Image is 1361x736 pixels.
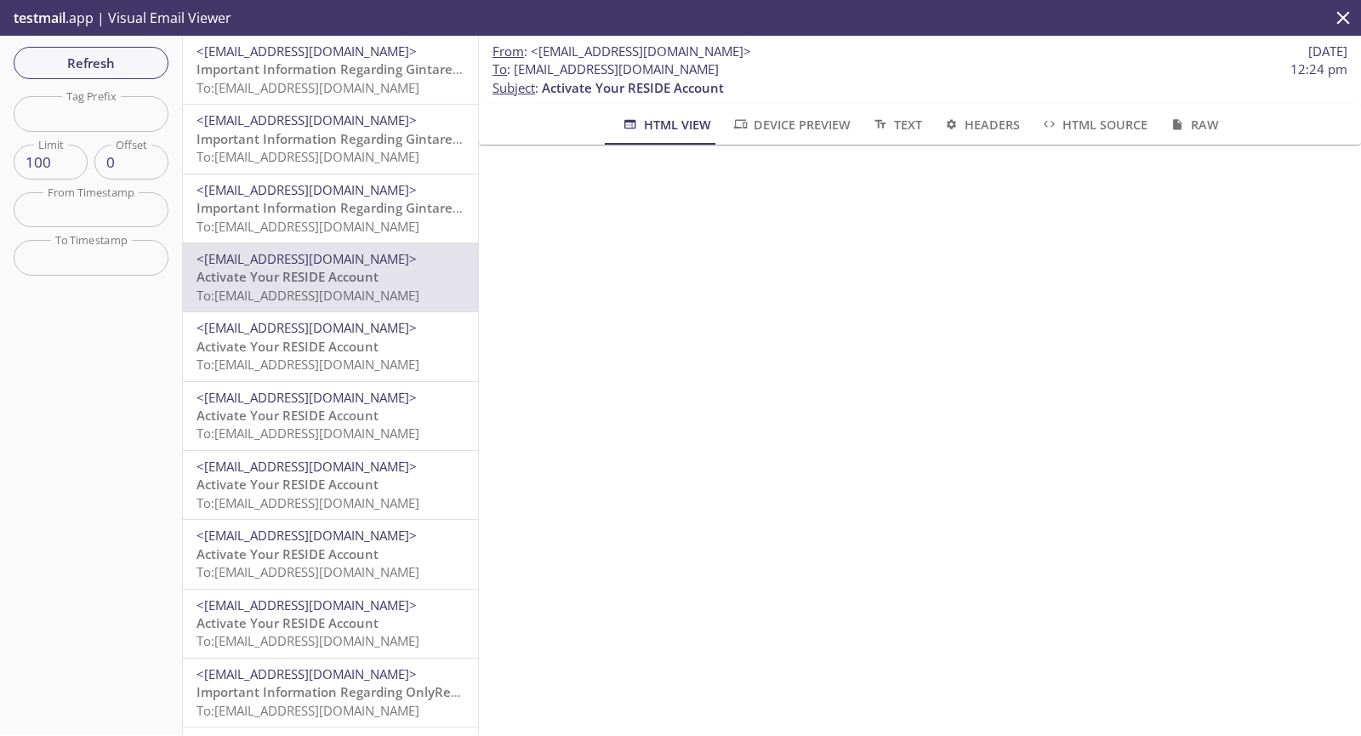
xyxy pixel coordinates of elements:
[196,407,379,424] span: Activate Your RESIDE Account
[183,312,478,380] div: <[EMAIL_ADDRESS][DOMAIN_NAME]>Activate Your RESIDE AccountTo:[EMAIL_ADDRESS][DOMAIN_NAME]
[493,79,535,96] span: Subject
[493,60,1347,97] p: :
[196,130,646,147] span: Important Information Regarding Gintare Test's Admission to ACME 2019
[196,545,379,562] span: Activate Your RESIDE Account
[196,596,417,613] span: <[EMAIL_ADDRESS][DOMAIN_NAME]>
[1168,114,1218,135] span: Raw
[196,268,379,285] span: Activate Your RESIDE Account
[942,114,1020,135] span: Headers
[196,287,419,304] span: To: [EMAIL_ADDRESS][DOMAIN_NAME]
[1290,60,1347,78] span: 12:24 pm
[196,79,419,96] span: To: [EMAIL_ADDRESS][DOMAIN_NAME]
[732,114,851,135] span: Device Preview
[196,199,646,216] span: Important Information Regarding Gintare Test's Admission to ACME 2019
[196,356,419,373] span: To: [EMAIL_ADDRESS][DOMAIN_NAME]
[621,114,710,135] span: HTML View
[196,563,419,580] span: To: [EMAIL_ADDRESS][DOMAIN_NAME]
[493,60,507,77] span: To
[493,43,751,60] span: :
[196,683,652,700] span: Important Information Regarding OnlyRep Test's Admission to ACME 2019
[196,111,417,128] span: <[EMAIL_ADDRESS][DOMAIN_NAME]>
[183,659,478,727] div: <[EMAIL_ADDRESS][DOMAIN_NAME]>Important Information Regarding OnlyRep Test's Admission to ACME 20...
[183,520,478,588] div: <[EMAIL_ADDRESS][DOMAIN_NAME]>Activate Your RESIDE AccountTo:[EMAIL_ADDRESS][DOMAIN_NAME]
[183,243,478,311] div: <[EMAIL_ADDRESS][DOMAIN_NAME]>Activate Your RESIDE AccountTo:[EMAIL_ADDRESS][DOMAIN_NAME]
[183,590,478,658] div: <[EMAIL_ADDRESS][DOMAIN_NAME]>Activate Your RESIDE AccountTo:[EMAIL_ADDRESS][DOMAIN_NAME]
[183,36,478,104] div: <[EMAIL_ADDRESS][DOMAIN_NAME]>Important Information Regarding Gintare Test's Admission to ACME 20...
[14,47,168,79] button: Refresh
[196,527,417,544] span: <[EMAIL_ADDRESS][DOMAIN_NAME]>
[196,43,417,60] span: <[EMAIL_ADDRESS][DOMAIN_NAME]>
[196,665,417,682] span: <[EMAIL_ADDRESS][DOMAIN_NAME]>
[183,174,478,242] div: <[EMAIL_ADDRESS][DOMAIN_NAME]>Important Information Regarding Gintare Test's Admission to ACME 20...
[196,319,417,336] span: <[EMAIL_ADDRESS][DOMAIN_NAME]>
[196,702,419,719] span: To: [EMAIL_ADDRESS][DOMAIN_NAME]
[542,79,724,96] span: Activate Your RESIDE Account
[196,494,419,511] span: To: [EMAIL_ADDRESS][DOMAIN_NAME]
[183,382,478,450] div: <[EMAIL_ADDRESS][DOMAIN_NAME]>Activate Your RESIDE AccountTo:[EMAIL_ADDRESS][DOMAIN_NAME]
[196,476,379,493] span: Activate Your RESIDE Account
[531,43,751,60] span: <[EMAIL_ADDRESS][DOMAIN_NAME]>
[493,60,719,78] span: : [EMAIL_ADDRESS][DOMAIN_NAME]
[493,43,524,60] span: From
[196,614,379,631] span: Activate Your RESIDE Account
[196,632,419,649] span: To: [EMAIL_ADDRESS][DOMAIN_NAME]
[196,60,646,77] span: Important Information Regarding Gintare Test's Admission to ACME 2019
[196,425,419,442] span: To: [EMAIL_ADDRESS][DOMAIN_NAME]
[14,9,65,27] span: testmail
[871,114,921,135] span: Text
[1308,43,1347,60] span: [DATE]
[196,218,419,235] span: To: [EMAIL_ADDRESS][DOMAIN_NAME]
[196,148,419,165] span: To: [EMAIL_ADDRESS][DOMAIN_NAME]
[196,250,417,267] span: <[EMAIL_ADDRESS][DOMAIN_NAME]>
[196,338,379,355] span: Activate Your RESIDE Account
[27,52,155,74] span: Refresh
[196,181,417,198] span: <[EMAIL_ADDRESS][DOMAIN_NAME]>
[183,105,478,173] div: <[EMAIL_ADDRESS][DOMAIN_NAME]>Important Information Regarding Gintare Test's Admission to ACME 20...
[196,389,417,406] span: <[EMAIL_ADDRESS][DOMAIN_NAME]>
[196,458,417,475] span: <[EMAIL_ADDRESS][DOMAIN_NAME]>
[1040,114,1147,135] span: HTML Source
[183,451,478,519] div: <[EMAIL_ADDRESS][DOMAIN_NAME]>Activate Your RESIDE AccountTo:[EMAIL_ADDRESS][DOMAIN_NAME]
